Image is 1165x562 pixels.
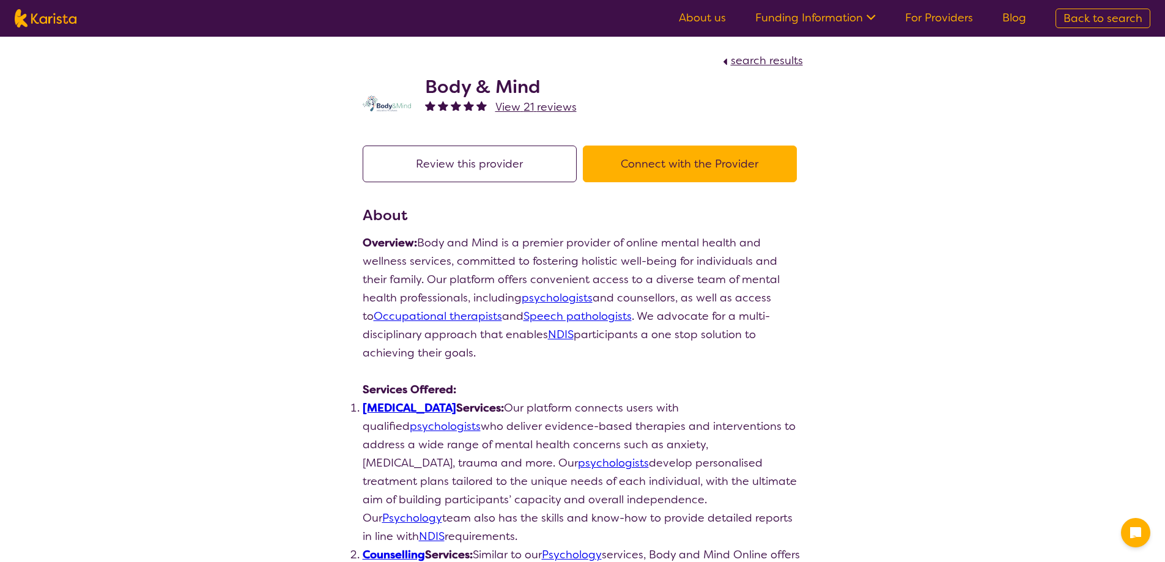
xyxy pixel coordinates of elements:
[363,146,577,182] button: Review this provider
[438,100,448,111] img: fullstar
[363,157,583,171] a: Review this provider
[731,53,803,68] span: search results
[464,100,474,111] img: fullstar
[410,419,481,434] a: psychologists
[363,401,504,415] strong: Services:
[382,511,442,525] a: Psychology
[755,10,876,25] a: Funding Information
[374,309,502,324] a: Occupational therapists
[523,309,632,324] a: Speech pathologists
[1063,11,1142,26] span: Back to search
[363,401,456,415] a: [MEDICAL_DATA]
[548,327,574,342] a: NDIS
[363,547,473,562] strong: Services:
[363,234,803,362] p: Body and Mind is a premier provider of online mental health and wellness services, committed to f...
[583,146,797,182] button: Connect with the Provider
[1056,9,1150,28] a: Back to search
[1002,10,1026,25] a: Blog
[720,53,803,68] a: search results
[363,95,412,111] img: qmpolprhjdhzpcuekzqg.svg
[419,529,445,544] a: NDIS
[578,456,649,470] a: psychologists
[363,547,425,562] a: Counselling
[363,382,456,397] strong: Services Offered:
[495,100,577,114] span: View 21 reviews
[425,76,577,98] h2: Body & Mind
[679,10,726,25] a: About us
[425,100,435,111] img: fullstar
[363,399,803,545] li: Our platform connects users with qualified who deliver evidence-based therapies and interventions...
[451,100,461,111] img: fullstar
[905,10,973,25] a: For Providers
[542,547,602,562] a: Psychology
[476,100,487,111] img: fullstar
[583,157,803,171] a: Connect with the Provider
[495,98,577,116] a: View 21 reviews
[522,290,593,305] a: psychologists
[363,204,803,226] h3: About
[15,9,76,28] img: Karista logo
[363,235,417,250] strong: Overview:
